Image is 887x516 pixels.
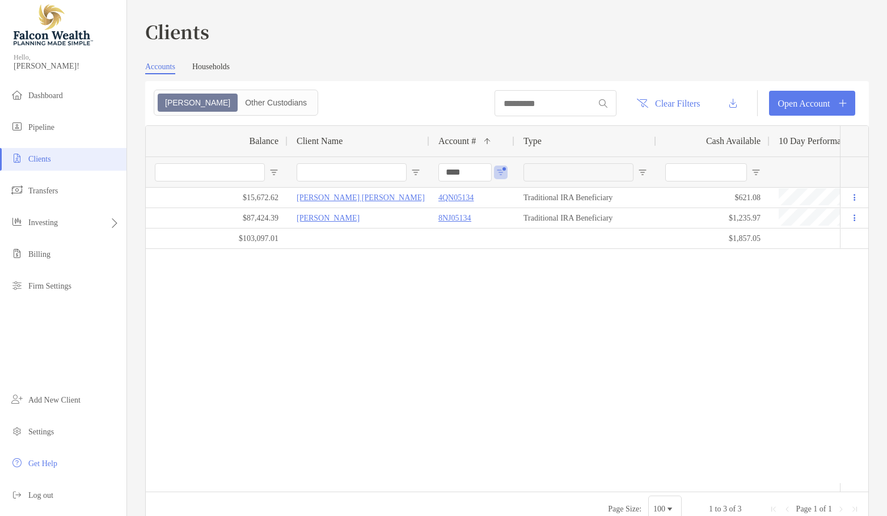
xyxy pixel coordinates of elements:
input: Client Name Filter Input [297,163,407,181]
img: input icon [599,99,607,108]
img: get-help icon [10,456,24,470]
img: pipeline icon [10,120,24,133]
span: Balance [249,136,278,146]
span: of [820,505,826,513]
span: Log out [28,491,53,500]
a: [PERSON_NAME] [297,211,360,225]
a: [PERSON_NAME] [PERSON_NAME] [297,191,425,205]
a: 8NJ05134 [438,211,471,225]
input: Balance Filter Input [155,163,265,181]
div: 10 Day Performance [779,126,865,157]
span: Firm Settings [28,282,71,290]
img: Falcon Wealth Planning Logo [14,5,93,45]
a: Accounts [145,62,175,74]
div: 100 [653,505,665,514]
div: $15,672.62 [146,188,288,208]
span: Add New Client [28,396,81,404]
div: Other Custodians [239,95,313,111]
span: Investing [28,218,58,227]
a: Households [192,62,230,74]
button: Open Filter Menu [496,168,505,177]
div: segmented control [154,90,318,116]
span: 3 [738,505,742,513]
img: add_new_client icon [10,392,24,406]
input: Account # Filter Input [438,163,492,181]
div: Zoe [159,95,236,111]
span: Billing [28,250,50,259]
div: $103,097.01 [146,229,288,248]
img: investing icon [10,215,24,229]
img: billing icon [10,247,24,260]
span: Pipeline [28,123,54,132]
div: $1,857.05 [656,229,770,248]
div: $621.08 [656,188,770,208]
img: clients icon [10,151,24,165]
input: Cash Available Filter Input [665,163,747,181]
span: Settings [28,428,54,436]
span: Type [523,136,542,146]
img: transfers icon [10,183,24,197]
span: Account # [438,136,476,146]
span: Client Name [297,136,343,146]
button: Open Filter Menu [269,168,278,177]
span: Transfers [28,187,58,195]
img: dashboard icon [10,88,24,101]
span: to [715,505,721,513]
div: Page Size: [608,505,641,514]
a: 4QN05134 [438,191,474,205]
h3: Clients [145,18,869,44]
span: 1 [828,505,832,513]
img: logout icon [10,488,24,501]
span: of [729,505,736,513]
div: First Page [769,505,778,514]
span: Cash Available [706,136,761,146]
button: Clear Filters [628,91,709,116]
span: [PERSON_NAME]! [14,62,120,71]
div: Traditional IRA Beneficiary [514,208,656,228]
span: Page [796,505,812,513]
div: Next Page [837,505,846,514]
div: $87,424.39 [146,208,288,228]
div: Last Page [850,505,859,514]
span: 1 [709,505,713,513]
a: Open Account [769,91,855,116]
span: 1 [813,505,817,513]
button: Open Filter Menu [411,168,420,177]
span: Get Help [28,459,57,468]
div: Previous Page [783,505,792,514]
img: settings icon [10,424,24,438]
span: Dashboard [28,91,63,100]
button: Open Filter Menu [751,168,761,177]
div: Traditional IRA Beneficiary [514,188,656,208]
span: 3 [723,505,727,513]
button: Open Filter Menu [638,168,647,177]
img: firm-settings icon [10,278,24,292]
div: $1,235.97 [656,208,770,228]
span: Clients [28,155,51,163]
